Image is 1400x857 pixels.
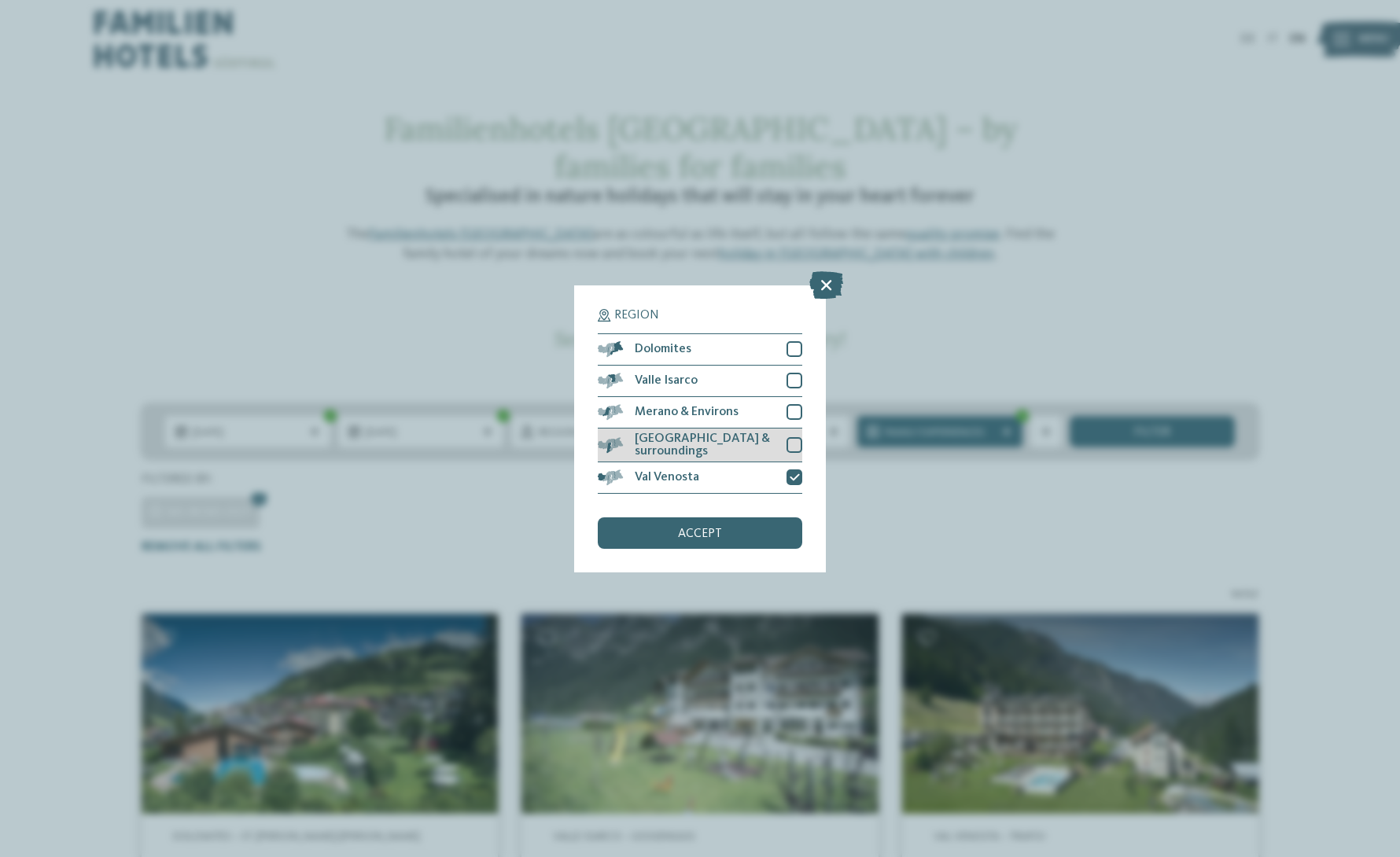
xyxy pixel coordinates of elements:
[635,432,775,458] span: [GEOGRAPHIC_DATA] & surroundings
[635,343,691,355] span: Dolomites
[635,374,698,387] span: Valle Isarco
[635,471,699,484] span: Val Venosta
[678,528,722,540] span: accept
[614,309,659,322] span: Region
[635,406,739,418] span: Merano & Environs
